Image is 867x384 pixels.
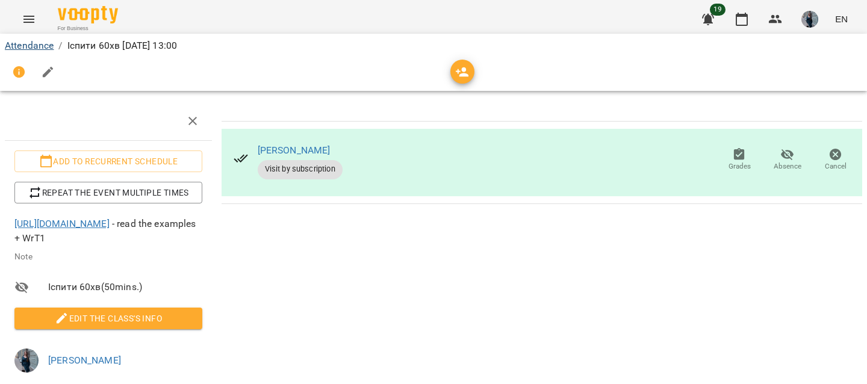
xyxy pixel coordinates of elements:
[67,39,178,53] p: Іспити 60хв [DATE] 13:00
[801,11,818,28] img: bfffc1ebdc99cb2c845fa0ad6ea9d4d3.jpeg
[774,161,801,172] span: Absence
[258,144,331,156] a: [PERSON_NAME]
[48,355,121,366] a: [PERSON_NAME]
[58,6,118,23] img: Voopty Logo
[14,308,202,329] button: Edit the class's Info
[14,218,112,229] a: [URL][DOMAIN_NAME]
[24,185,193,200] span: Repeat the event multiple times
[715,143,763,177] button: Grades
[258,164,343,175] span: Visit by subscription
[24,154,193,169] span: Add to recurrent schedule
[14,182,202,203] button: Repeat the event multiple times
[5,40,54,51] a: Attendance
[14,150,202,172] button: Add to recurrent schedule
[24,311,193,326] span: Edit the class's Info
[48,280,202,294] span: Іспити 60хв ( 50 mins. )
[729,161,751,172] span: Grades
[835,13,848,25] span: EN
[763,143,812,177] button: Absence
[710,4,726,16] span: 19
[14,217,202,245] p: - read the examples + WrT1
[14,251,202,263] p: Note
[14,348,39,373] img: bfffc1ebdc99cb2c845fa0ad6ea9d4d3.jpeg
[812,143,860,177] button: Cancel
[825,161,847,172] span: Cancel
[14,5,43,34] button: Menu
[5,39,862,53] nav: breadcrumb
[830,8,853,30] button: EN
[14,218,110,229] u: [URL][DOMAIN_NAME]
[58,25,118,33] span: For Business
[58,39,62,53] li: /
